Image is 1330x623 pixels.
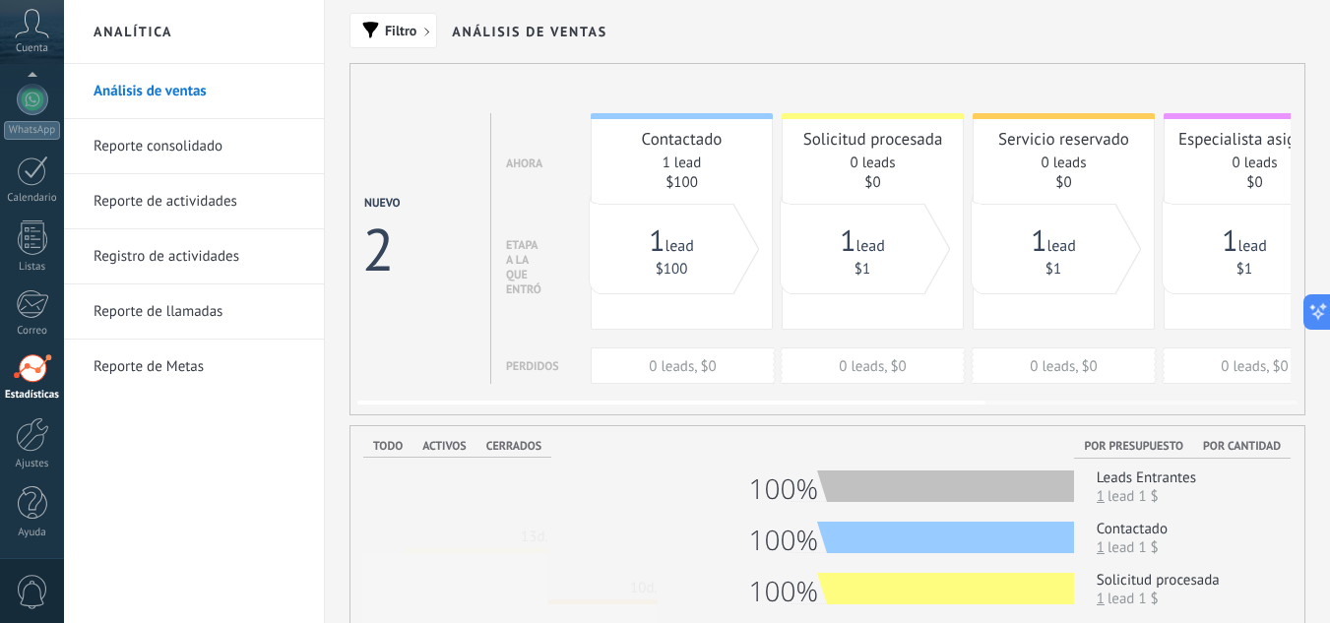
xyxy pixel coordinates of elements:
div: Listas [4,261,61,274]
div: 0 leads, $0 [973,357,1155,376]
span: Por cantidad [1203,439,1281,454]
div: Solicitud procesada [792,128,953,150]
span: 1 [1031,221,1046,260]
li: Análisis de ventas [64,64,324,119]
a: 1lead [840,236,885,256]
a: $0 [1246,173,1262,192]
a: $1 [1236,260,1252,279]
span: 100% [720,522,818,559]
div: Estadísticas [4,389,61,402]
a: $1 [855,260,870,279]
a: Reporte de actividades [94,174,304,229]
a: $100 [665,173,698,192]
a: 0 leads [850,154,895,172]
span: Solicitud procesada [1097,571,1255,590]
span: lead 1 $ [1097,487,1255,506]
div: WhatsApp [4,121,60,140]
a: $100 [656,260,688,279]
span: 1 [1222,221,1237,260]
a: Reporte de Metas [94,340,304,395]
a: 1 [1097,487,1105,506]
span: Filtro [385,24,416,37]
div: Nuevo [364,196,401,211]
a: 1 [1097,538,1105,557]
span: Leads Entrantes [1097,468,1255,487]
span: Por presupuesto [1084,439,1183,454]
span: Contactado [1097,520,1255,538]
div: Etapa a la que entró [506,238,541,297]
div: Calendario [4,192,61,205]
a: 1lead [1222,236,1267,256]
a: $0 [864,173,880,192]
a: Reporte consolidado [94,119,304,174]
span: Cuenta [16,42,48,55]
a: 0 leads [1232,154,1277,172]
div: Ajustes [4,458,61,470]
li: Reporte de llamadas [64,284,324,340]
a: 1lead [649,236,694,256]
li: Reporte consolidado [64,119,324,174]
span: Cerrados [486,439,541,454]
li: Reporte de Metas [64,340,324,394]
a: 1lead [1031,236,1076,256]
span: lead 1 $ [1097,590,1255,608]
div: Ahora [506,156,542,171]
button: Filtro [349,13,437,48]
li: Registro de actividades [64,229,324,284]
div: Contactado [602,128,762,150]
a: Análisis de ventas [94,64,304,119]
span: 100% [720,470,818,508]
a: 0 leads [1041,154,1086,172]
div: Servicio reservado [983,128,1144,150]
span: 1 [649,221,665,260]
div: Perdidos [506,359,559,374]
span: Todo [373,439,403,454]
span: 100% [720,573,818,610]
span: 1 [840,221,855,260]
span: Activos [422,439,466,454]
li: Reporte de actividades [64,174,324,229]
a: $1 [1045,260,1061,279]
div: 2 [362,211,391,287]
a: Reporte de llamadas [94,284,304,340]
a: $0 [1055,173,1071,192]
span: lead 1 $ [1097,538,1255,557]
div: 0 leads, $0 [782,357,964,376]
a: 1 [1097,590,1105,608]
div: Ayuda [4,527,61,539]
a: Registro de actividades [94,229,304,284]
div: 0 leads, $0 [592,357,774,376]
div: Correo [4,325,61,338]
a: 1 lead [663,154,702,172]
